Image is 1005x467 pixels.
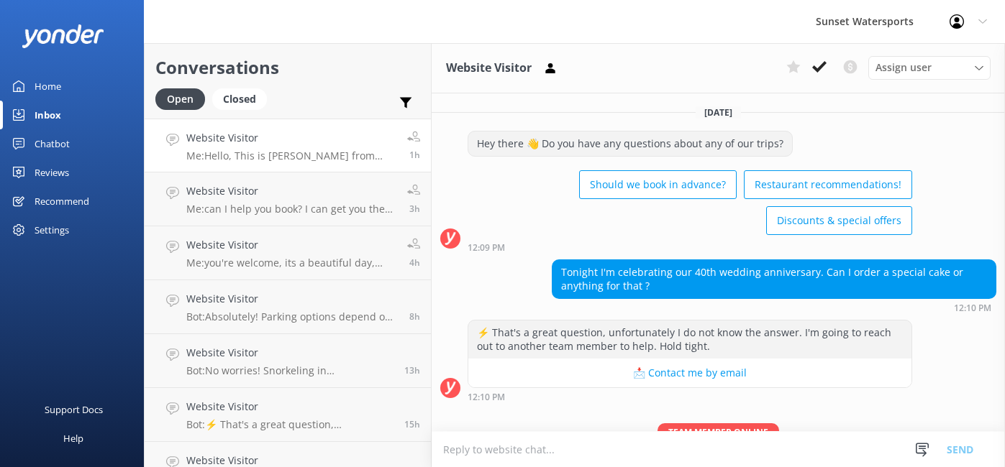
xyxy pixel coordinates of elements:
[186,399,394,415] h4: Website Visitor
[186,310,399,323] p: Bot: Absolutely! Parking options depend on where your tour departs from. For [STREET_ADDRESS][PER...
[63,424,83,453] div: Help
[658,423,779,441] span: Team member online
[954,304,991,313] strong: 12:10 PM
[404,364,420,376] span: Sep 20 2025 11:26pm (UTC -05:00) America/Cancun
[868,56,991,79] div: Assign User
[186,291,399,307] h4: Website Visitor
[35,129,70,158] div: Chatbot
[186,345,394,361] h4: Website Visitor
[186,364,394,377] p: Bot: No worries! Snorkeling in [GEOGRAPHIC_DATA] is beginner-friendly, and our tours offer snorke...
[579,170,737,199] button: Should we book in advance?
[696,106,741,119] span: [DATE]
[186,418,394,431] p: Bot: ⚡ That's a great question, unfortunately I do not know the answer. I'm going to reach out to...
[766,206,912,235] button: Discounts & special offers
[186,256,396,269] p: Me: you're welcome, its a beautiful day, should be nice this evening!
[35,187,89,216] div: Recommend
[35,158,69,187] div: Reviews
[155,91,212,106] a: Open
[45,395,103,424] div: Support Docs
[468,392,912,402] div: Sep 21 2025 11:10am (UTC -05:00) America/Cancun
[155,54,420,81] h2: Conversations
[446,59,532,78] h3: Website Visitor
[468,320,911,359] div: ⚡ That's a great question, unfortunately I do not know the answer. I'm going to reach out to anot...
[212,91,274,106] a: Closed
[145,119,431,172] a: Website VisitorMe:Hello, This is [PERSON_NAME] from [GEOGRAPHIC_DATA]. We welcome Anniversaries a...
[186,130,396,146] h4: Website Visitor
[876,60,932,75] span: Assign user
[35,72,61,101] div: Home
[468,244,505,252] strong: 12:09 PM
[145,172,431,226] a: Website VisitorMe:can I help you book? I can get you the best rate... which day are you thinking ...
[35,216,69,244] div: Settings
[404,418,420,430] span: Sep 20 2025 09:55pm (UTC -05:00) America/Cancun
[186,237,396,253] h4: Website Visitor
[409,310,420,323] span: Sep 21 2025 05:06am (UTC -05:00) America/Cancun
[145,334,431,388] a: Website VisitorBot:No worries! Snorkeling in [GEOGRAPHIC_DATA] is beginner-friendly, and our tour...
[35,101,61,129] div: Inbox
[145,226,431,280] a: Website VisitorMe:you're welcome, its a beautiful day, should be nice this evening!4h
[186,183,396,199] h4: Website Visitor
[552,302,996,313] div: Sep 21 2025 11:10am (UTC -05:00) America/Cancun
[468,131,792,156] div: Hey there 👋 Do you have any questions about any of our trips?
[145,388,431,442] a: Website VisitorBot:⚡ That's a great question, unfortunately I do not know the answer. I'm going t...
[409,256,420,269] span: Sep 21 2025 09:15am (UTC -05:00) America/Cancun
[22,24,104,48] img: yonder-white-logo.png
[552,260,996,298] div: Tonight I'm celebrating our 40th wedding anniversary. Can I order a special cake or anything for ...
[468,359,911,387] button: 📩 Contact me by email
[212,88,267,110] div: Closed
[155,88,205,110] div: Open
[186,203,396,216] p: Me: can I help you book? I can get you the best rate... which day are you thinking of going and h...
[744,170,912,199] button: Restaurant recommendations!
[409,149,420,161] span: Sep 21 2025 11:18am (UTC -05:00) America/Cancun
[186,149,396,162] p: Me: Hello, This is [PERSON_NAME] from [GEOGRAPHIC_DATA]. We welcome Anniversaries and Birthdays! ...
[468,242,912,252] div: Sep 21 2025 11:09am (UTC -05:00) America/Cancun
[145,280,431,334] a: Website VisitorBot:Absolutely! Parking options depend on where your tour departs from. For [STREE...
[468,393,505,402] strong: 12:10 PM
[409,203,420,215] span: Sep 21 2025 09:35am (UTC -05:00) America/Cancun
